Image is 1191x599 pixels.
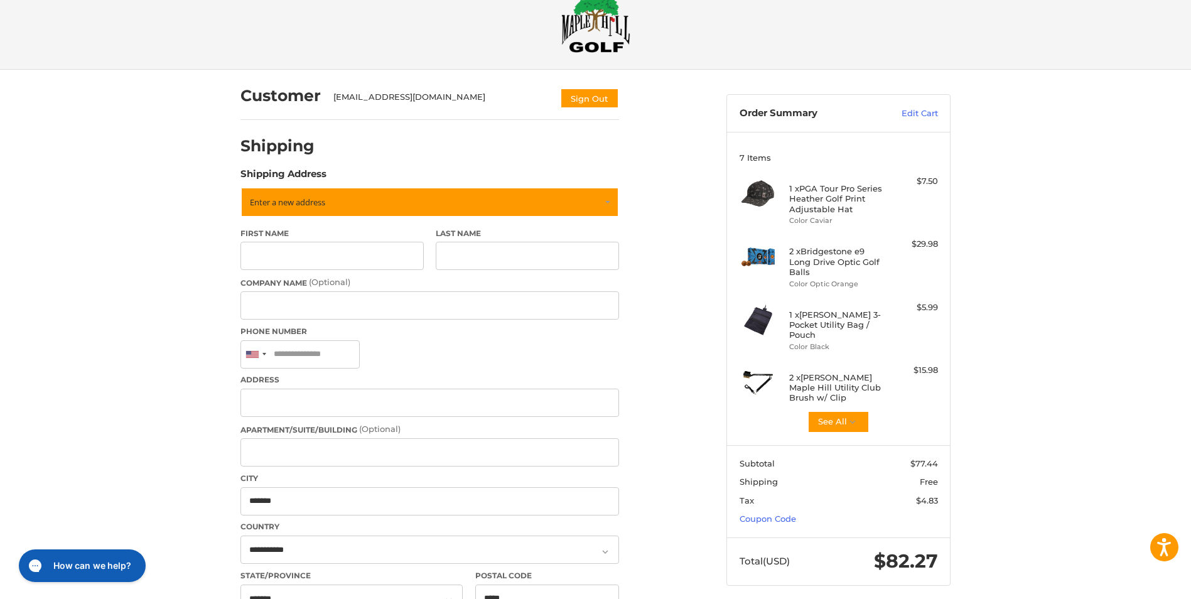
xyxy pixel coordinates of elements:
[789,215,885,226] li: Color Caviar
[240,86,321,105] h2: Customer
[916,495,938,505] span: $4.83
[740,107,875,120] h3: Order Summary
[241,341,270,368] div: United States: +1
[874,549,938,573] span: $82.27
[740,514,796,524] a: Coupon Code
[789,246,885,277] h4: 2 x Bridgestone e9 Long Drive Optic Golf Balls
[910,458,938,468] span: $77.44
[436,228,619,239] label: Last Name
[740,495,754,505] span: Tax
[740,153,938,163] h3: 7 Items
[888,301,938,314] div: $5.99
[807,411,870,433] button: See All
[240,374,619,386] label: Address
[789,372,885,403] h4: 2 x [PERSON_NAME] Maple Hill Utility Club Brush w/ Clip
[359,424,401,434] small: (Optional)
[240,136,315,156] h2: Shipping
[240,473,619,484] label: City
[240,276,619,289] label: Company Name
[240,326,619,337] label: Phone Number
[888,238,938,251] div: $29.98
[789,310,885,340] h4: 1 x [PERSON_NAME] 3-Pocket Utility Bag / Pouch
[740,555,790,567] span: Total (USD)
[888,364,938,377] div: $15.98
[240,423,619,436] label: Apartment/Suite/Building
[888,175,938,188] div: $7.50
[875,107,938,120] a: Edit Cart
[789,342,885,352] li: Color Black
[333,91,548,109] div: [EMAIL_ADDRESS][DOMAIN_NAME]
[560,88,619,109] button: Sign Out
[13,545,149,586] iframe: Gorgias live chat messenger
[250,197,325,208] span: Enter a new address
[240,167,326,187] legend: Shipping Address
[240,521,619,532] label: Country
[740,477,778,487] span: Shipping
[240,187,619,217] a: Enter or select a different address
[240,570,463,581] label: State/Province
[789,279,885,289] li: Color Optic Orange
[920,477,938,487] span: Free
[740,458,775,468] span: Subtotal
[309,277,350,287] small: (Optional)
[789,183,885,214] h4: 1 x PGA Tour Pro Series Heather Golf Print Adjustable Hat
[475,570,620,581] label: Postal Code
[240,228,424,239] label: First Name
